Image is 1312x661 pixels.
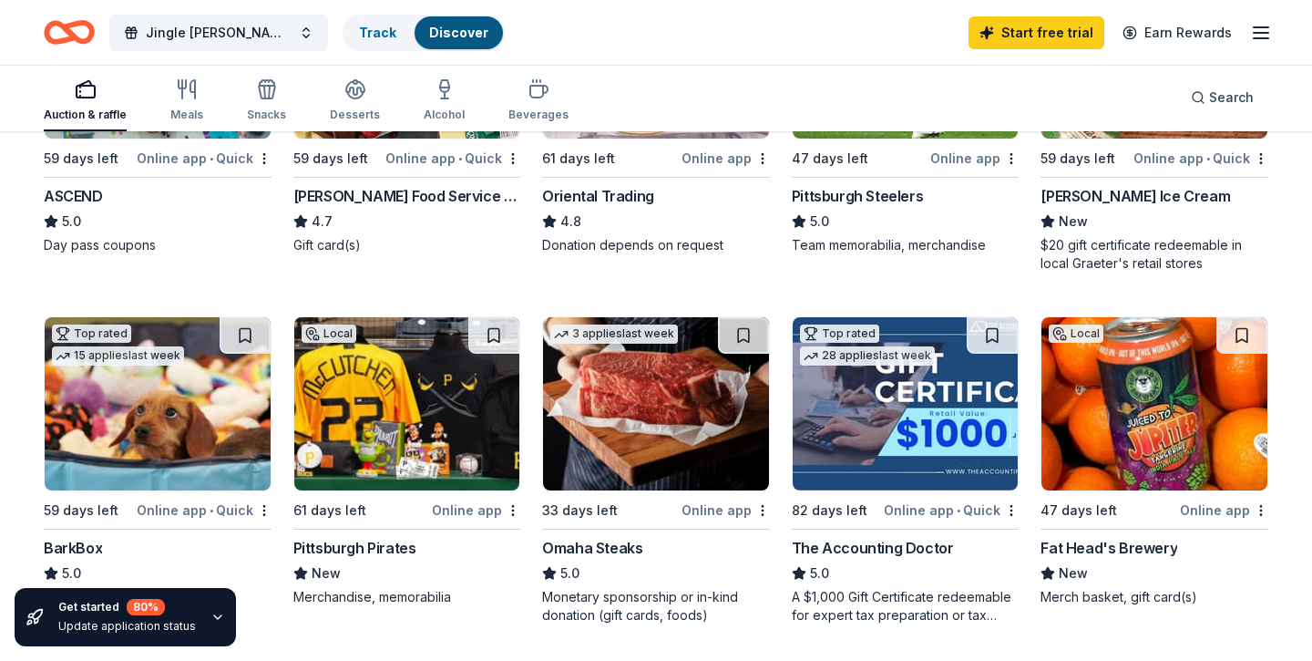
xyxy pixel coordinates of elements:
[302,325,356,343] div: Local
[1040,185,1230,207] div: [PERSON_NAME] Ice Cream
[293,537,416,559] div: Pittsburgh Pirates
[294,317,520,491] img: Image for Pittsburgh Pirates
[930,147,1019,170] div: Online app
[542,537,642,559] div: Omaha Steaks
[359,25,396,40] a: Track
[44,185,103,207] div: ASCEND
[792,316,1020,625] a: Image for The Accounting DoctorTop rated28 applieslast week82 days leftOnline app•QuickThe Accoun...
[1040,588,1268,606] div: Merch basket, gift card(s)
[44,108,127,122] div: Auction & raffle
[792,537,954,559] div: The Accounting Doctor
[137,147,272,170] div: Online app Quick
[1059,211,1088,232] span: New
[792,236,1020,254] div: Team memorabilia, merchandise
[800,346,935,366] div: 28 applies last week
[682,499,770,522] div: Online app
[58,619,196,634] div: Update application status
[170,108,203,122] div: Meals
[508,108,569,122] div: Beverages
[1180,499,1268,522] div: Online app
[810,211,829,232] span: 5.0
[137,499,272,522] div: Online app Quick
[52,325,131,343] div: Top rated
[957,503,960,518] span: •
[1133,147,1268,170] div: Online app Quick
[1176,79,1268,116] button: Search
[293,148,368,170] div: 59 days left
[424,71,465,131] button: Alcohol
[792,500,867,522] div: 82 days left
[1049,325,1103,343] div: Local
[792,588,1020,625] div: A $1,000 Gift Certificate redeemable for expert tax preparation or tax resolution services—recipi...
[343,15,505,51] button: TrackDiscover
[293,185,521,207] div: [PERSON_NAME] Food Service Store
[542,148,615,170] div: 61 days left
[542,500,618,522] div: 33 days left
[432,499,520,522] div: Online app
[312,211,333,232] span: 4.7
[293,316,521,606] a: Image for Pittsburgh PiratesLocal61 days leftOnline appPittsburgh PiratesNewMerchandise, memorabilia
[44,11,95,54] a: Home
[330,108,380,122] div: Desserts
[44,71,127,131] button: Auction & raffle
[146,22,292,44] span: Jingle [PERSON_NAME]
[62,211,81,232] span: 5.0
[792,185,923,207] div: Pittsburgh Steelers
[424,108,465,122] div: Alcohol
[52,346,184,366] div: 15 applies last week
[542,185,654,207] div: Oriental Trading
[543,317,769,491] img: Image for Omaha Steaks
[1112,16,1243,49] a: Earn Rewards
[682,147,770,170] div: Online app
[810,563,829,584] span: 5.0
[542,316,770,625] a: Image for Omaha Steaks 3 applieslast week33 days leftOnline appOmaha Steaks5.0Monetary sponsorshi...
[293,588,521,606] div: Merchandise, memorabilia
[127,599,165,615] div: 80 %
[312,563,341,584] span: New
[1040,236,1268,273] div: $20 gift certificate redeemable in local Graeter's retail stores
[44,148,118,170] div: 59 days left
[458,151,462,166] span: •
[330,71,380,131] button: Desserts
[210,151,213,166] span: •
[1040,500,1117,522] div: 47 days left
[793,317,1019,491] img: Image for The Accounting Doctor
[385,147,520,170] div: Online app Quick
[542,588,770,625] div: Monetary sponsorship or in-kind donation (gift cards, foods)
[550,325,678,344] div: 3 applies last week
[247,71,286,131] button: Snacks
[429,25,488,40] a: Discover
[44,500,118,522] div: 59 days left
[792,148,868,170] div: 47 days left
[969,16,1104,49] a: Start free trial
[542,236,770,254] div: Donation depends on request
[210,503,213,518] span: •
[62,563,81,584] span: 5.0
[1059,563,1088,584] span: New
[170,71,203,131] button: Meals
[508,71,569,131] button: Beverages
[1040,316,1268,606] a: Image for Fat Head's BreweryLocal47 days leftOnline appFat Head's BreweryNewMerch basket, gift ca...
[109,15,328,51] button: Jingle [PERSON_NAME]
[293,500,366,522] div: 61 days left
[45,317,271,491] img: Image for BarkBox
[44,236,272,254] div: Day pass coupons
[1206,151,1210,166] span: •
[560,211,581,232] span: 4.8
[1041,317,1267,491] img: Image for Fat Head's Brewery
[247,108,286,122] div: Snacks
[884,499,1019,522] div: Online app Quick
[44,537,102,559] div: BarkBox
[1209,87,1254,108] span: Search
[1040,148,1115,170] div: 59 days left
[800,325,879,343] div: Top rated
[560,563,579,584] span: 5.0
[58,599,196,615] div: Get started
[1040,537,1177,559] div: Fat Head's Brewery
[293,236,521,254] div: Gift card(s)
[44,316,272,606] a: Image for BarkBoxTop rated15 applieslast week59 days leftOnline app•QuickBarkBox5.0Dog toy(s), do...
